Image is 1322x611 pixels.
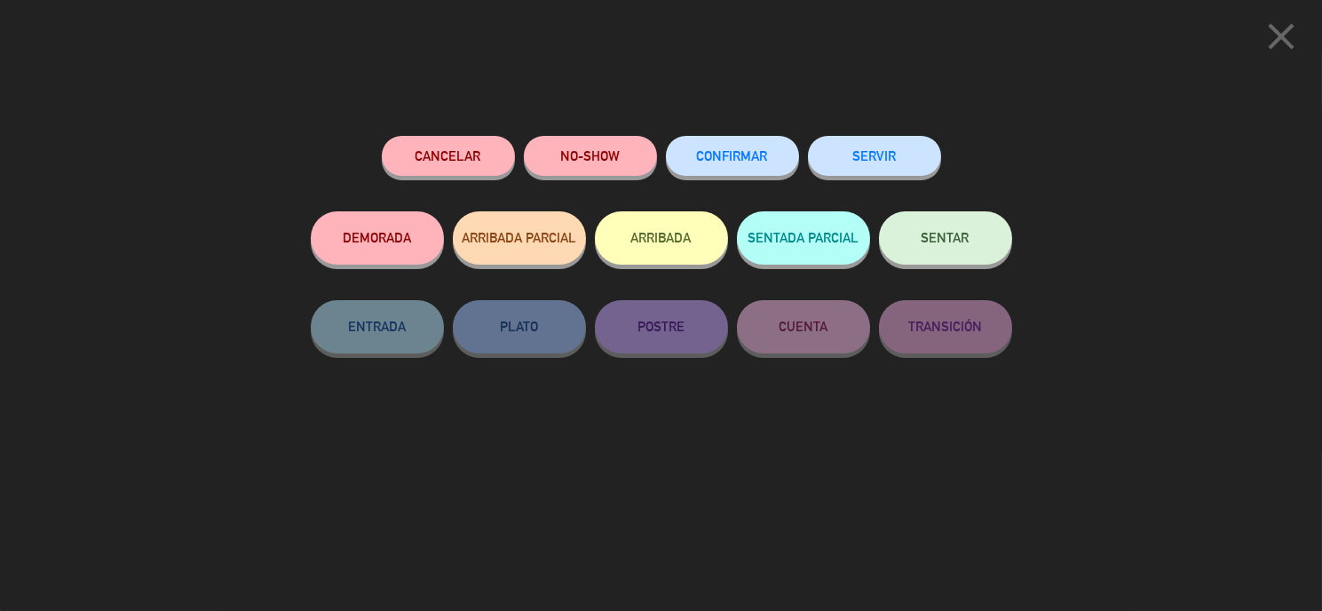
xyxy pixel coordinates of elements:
[666,136,799,176] button: CONFIRMAR
[453,300,586,353] button: PLATO
[311,211,444,265] button: DEMORADA
[1254,13,1309,66] button: close
[697,148,768,163] span: CONFIRMAR
[595,300,728,353] button: POSTRE
[311,300,444,353] button: ENTRADA
[453,211,586,265] button: ARRIBADA PARCIAL
[737,211,870,265] button: SENTADA PARCIAL
[382,136,515,176] button: Cancelar
[808,136,941,176] button: SERVIR
[879,211,1012,265] button: SENTAR
[737,300,870,353] button: CUENTA
[879,300,1012,353] button: TRANSICIÓN
[462,230,576,245] span: ARRIBADA PARCIAL
[595,211,728,265] button: ARRIBADA
[922,230,970,245] span: SENTAR
[1259,14,1303,59] i: close
[524,136,657,176] button: NO-SHOW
